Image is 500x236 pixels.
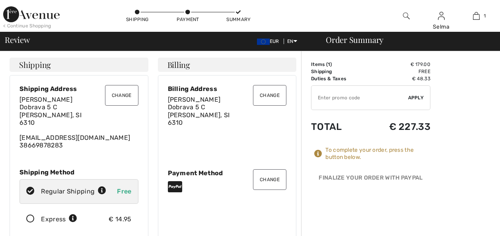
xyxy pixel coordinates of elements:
[19,61,51,69] span: Shipping
[168,103,230,126] span: Dobrava 5 C [PERSON_NAME], SI 6310
[311,186,430,203] iframe: PayPal
[328,62,330,67] span: 1
[311,68,366,75] td: Shipping
[176,16,200,23] div: Payment
[424,23,458,31] div: Selma
[403,11,410,21] img: search the website
[446,212,492,232] iframe: Opens a widget where you can chat to one of our agents
[19,85,138,93] div: Shipping Address
[366,68,430,75] td: Free
[168,96,221,103] span: [PERSON_NAME]
[408,94,424,101] span: Apply
[311,61,366,68] td: Items ( )
[325,147,430,161] div: To complete your order, press the button below.
[167,61,190,69] span: Billing
[366,113,430,140] td: € 227.33
[366,61,430,68] td: € 179.00
[311,174,430,186] div: Finalize Your Order with PayPal
[168,85,287,93] div: Billing Address
[19,168,138,176] div: Shipping Method
[105,85,138,106] button: Change
[226,16,250,23] div: Summary
[168,169,287,177] div: Payment Method
[41,215,77,224] div: Express
[366,75,430,82] td: € 48.33
[438,11,445,21] img: My Info
[438,12,445,19] a: Sign In
[459,11,493,21] a: 1
[316,36,495,44] div: Order Summary
[5,36,30,44] span: Review
[109,215,131,224] div: € 14.95
[3,22,51,29] div: < Continue Shopping
[117,188,131,195] span: Free
[19,96,72,103] span: [PERSON_NAME]
[3,6,60,22] img: 1ère Avenue
[257,39,270,45] img: Euro
[311,86,408,110] input: Promo code
[311,113,366,140] td: Total
[125,16,149,23] div: Shipping
[19,96,138,149] div: [EMAIL_ADDRESS][DOMAIN_NAME] 38669878283
[473,11,480,21] img: My Bag
[484,12,486,19] span: 1
[287,39,297,44] span: EN
[257,39,282,44] span: EUR
[311,75,366,82] td: Duties & Taxes
[253,85,286,106] button: Change
[19,103,82,126] span: Dobrava 5 C [PERSON_NAME], SI 6310
[41,187,106,196] div: Regular Shipping
[253,169,286,190] button: Change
